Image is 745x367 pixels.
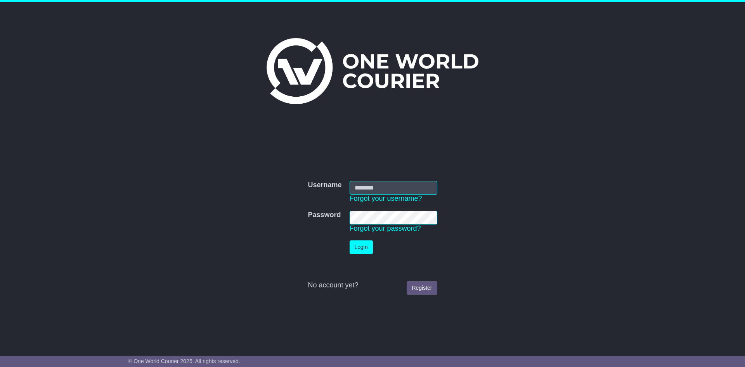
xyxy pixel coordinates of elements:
img: One World [267,38,478,104]
div: No account yet? [308,281,437,290]
a: Forgot your username? [350,195,422,202]
label: Password [308,211,341,219]
a: Forgot your password? [350,224,421,232]
button: Login [350,240,373,254]
a: Register [407,281,437,295]
label: Username [308,181,341,190]
span: © One World Courier 2025. All rights reserved. [128,358,240,364]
